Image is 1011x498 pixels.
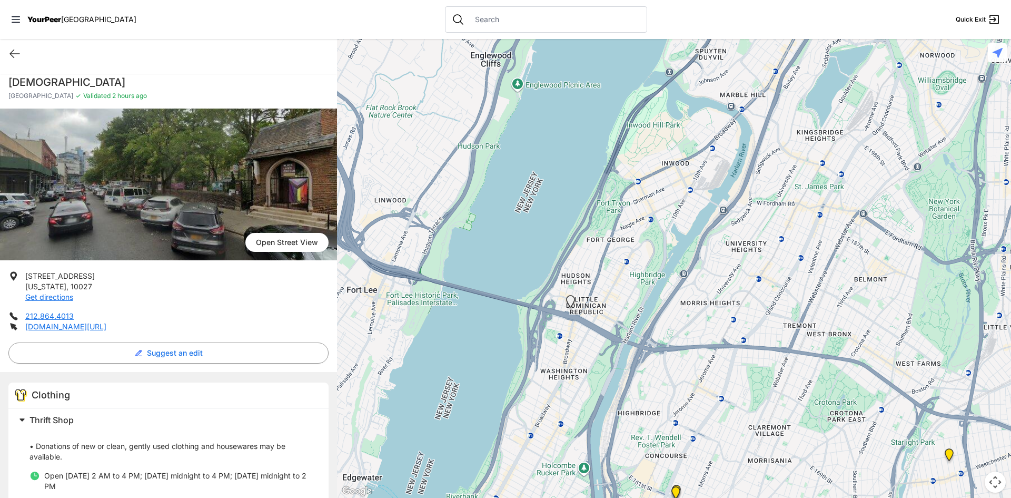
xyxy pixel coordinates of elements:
[956,15,986,24] span: Quick Exit
[32,389,70,401] span: Clothing
[44,471,306,491] span: Open [DATE] 2 AM to 4 PM; [DATE] midnight to 4 PM; [DATE] midnight to 2 PM
[985,472,1006,493] button: Map camera controls
[71,282,92,291] span: 10027
[27,16,136,23] a: YourPeer[GEOGRAPHIC_DATA]
[245,233,329,252] span: Open Street View
[27,15,61,24] span: YourPeer
[25,311,74,320] a: 212.864.4013
[29,415,74,425] span: Thrift Shop
[956,13,1000,26] a: Quick Exit
[564,295,577,312] div: La Sala Drop-In Center
[340,484,374,498] img: Google
[25,282,66,291] span: [US_STATE]
[25,322,106,331] a: [DOMAIN_NAME][URL]
[8,343,329,364] button: Suggest an edit
[8,75,329,90] h1: [DEMOGRAPHIC_DATA]
[147,348,203,358] span: Suggest an edit
[25,292,73,301] a: Get directions
[29,431,316,462] p: • Donations of new or clean, gently used clothing and housewares may be available.
[61,15,136,24] span: [GEOGRAPHIC_DATA]
[469,14,640,25] input: Search
[8,92,73,100] span: [GEOGRAPHIC_DATA]
[943,448,956,465] div: East Tremont Head Start
[111,92,147,100] span: 2 hours ago
[25,271,95,280] span: [STREET_ADDRESS]
[66,282,68,291] span: ,
[83,92,111,100] span: Validated
[340,484,374,498] a: Open this area in Google Maps (opens a new window)
[75,92,81,100] span: ✓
